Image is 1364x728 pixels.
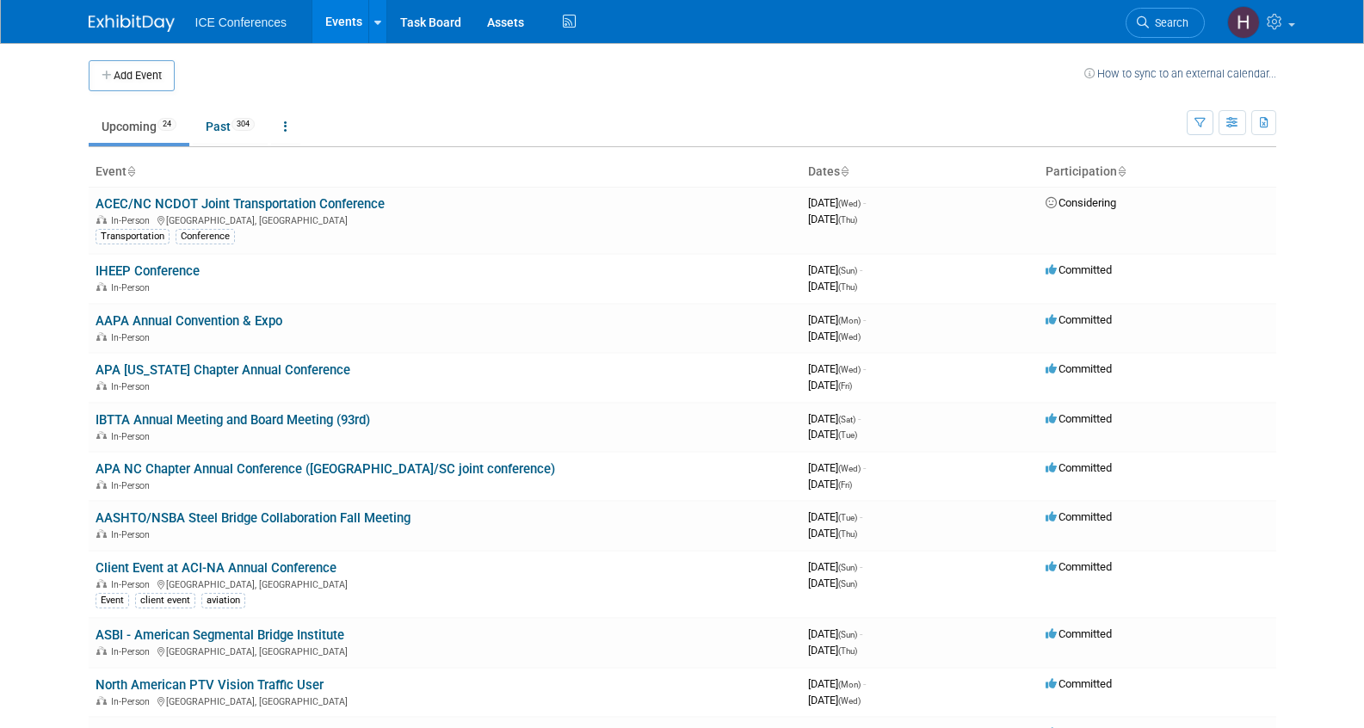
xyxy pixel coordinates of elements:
span: Considering [1046,196,1116,209]
span: In-Person [111,529,155,540]
div: Event [96,593,129,608]
span: (Wed) [838,464,861,473]
span: In-Person [111,646,155,657]
span: (Sun) [838,563,857,572]
span: - [860,263,862,276]
img: In-Person Event [96,381,107,390]
a: Sort by Start Date [840,164,849,178]
span: [DATE] [808,280,857,293]
span: [DATE] [808,330,861,342]
span: (Mon) [838,316,861,325]
img: Heidi Drashin [1227,6,1260,39]
img: In-Person Event [96,431,107,440]
span: In-Person [111,282,155,293]
a: IBTTA Annual Meeting and Board Meeting (93rd) [96,412,370,428]
span: [DATE] [808,412,861,425]
span: [DATE] [808,263,862,276]
span: - [863,677,866,690]
span: In-Person [111,579,155,590]
a: North American PTV Vision Traffic User [96,677,324,693]
a: APA [US_STATE] Chapter Annual Conference [96,362,350,378]
span: (Sun) [838,579,857,589]
span: (Sat) [838,415,855,424]
span: In-Person [111,332,155,343]
span: Committed [1046,560,1112,573]
span: 24 [157,118,176,131]
span: Committed [1046,677,1112,690]
span: Search [1149,16,1188,29]
a: Upcoming24 [89,110,189,143]
img: ExhibitDay [89,15,175,32]
button: Add Event [89,60,175,91]
div: aviation [201,593,245,608]
span: In-Person [111,381,155,392]
div: client event [135,593,195,608]
a: Client Event at ACI-NA Annual Conference [96,560,336,576]
span: [DATE] [808,694,861,706]
img: In-Person Event [96,215,107,224]
span: (Sun) [838,630,857,639]
a: ASBI - American Segmental Bridge Institute [96,627,344,643]
span: In-Person [111,696,155,707]
div: Transportation [96,229,170,244]
th: Participation [1039,157,1276,187]
span: 304 [231,118,255,131]
span: In-Person [111,480,155,491]
img: In-Person Event [96,282,107,291]
a: ACEC/NC NCDOT Joint Transportation Conference [96,196,385,212]
span: [DATE] [808,196,866,209]
span: (Thu) [838,646,857,656]
span: [DATE] [808,527,857,540]
img: In-Person Event [96,696,107,705]
img: In-Person Event [96,332,107,341]
span: [DATE] [808,560,862,573]
img: In-Person Event [96,579,107,588]
span: [DATE] [808,644,857,657]
a: Search [1126,8,1205,38]
span: (Mon) [838,680,861,689]
span: [DATE] [808,313,866,326]
span: [DATE] [808,213,857,225]
span: - [860,627,862,640]
span: (Thu) [838,529,857,539]
span: Committed [1046,412,1112,425]
a: Sort by Participation Type [1117,164,1126,178]
img: In-Person Event [96,480,107,489]
span: (Wed) [838,332,861,342]
span: (Sun) [838,266,857,275]
span: [DATE] [808,461,866,474]
a: APA NC Chapter Annual Conference ([GEOGRAPHIC_DATA]/SC joint conference) [96,461,555,477]
span: (Thu) [838,215,857,225]
a: How to sync to an external calendar... [1084,67,1276,80]
div: [GEOGRAPHIC_DATA], [GEOGRAPHIC_DATA] [96,577,794,590]
div: Conference [176,229,235,244]
span: Committed [1046,510,1112,523]
span: [DATE] [808,379,852,392]
span: Committed [1046,461,1112,474]
span: - [860,510,862,523]
span: (Wed) [838,696,861,706]
img: In-Person Event [96,646,107,655]
a: AAPA Annual Convention & Expo [96,313,282,329]
span: (Fri) [838,381,852,391]
span: [DATE] [808,510,862,523]
span: Committed [1046,627,1112,640]
span: ICE Conferences [195,15,287,29]
span: [DATE] [808,627,862,640]
span: (Thu) [838,282,857,292]
span: In-Person [111,431,155,442]
span: (Tue) [838,430,857,440]
a: AASHTO/NSBA Steel Bridge Collaboration Fall Meeting [96,510,410,526]
a: Past304 [193,110,268,143]
span: - [863,461,866,474]
span: - [858,412,861,425]
a: IHEEP Conference [96,263,200,279]
div: [GEOGRAPHIC_DATA], [GEOGRAPHIC_DATA] [96,644,794,657]
span: [DATE] [808,362,866,375]
span: (Fri) [838,480,852,490]
span: (Wed) [838,365,861,374]
span: [DATE] [808,677,866,690]
th: Event [89,157,801,187]
span: Committed [1046,263,1112,276]
span: - [863,313,866,326]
